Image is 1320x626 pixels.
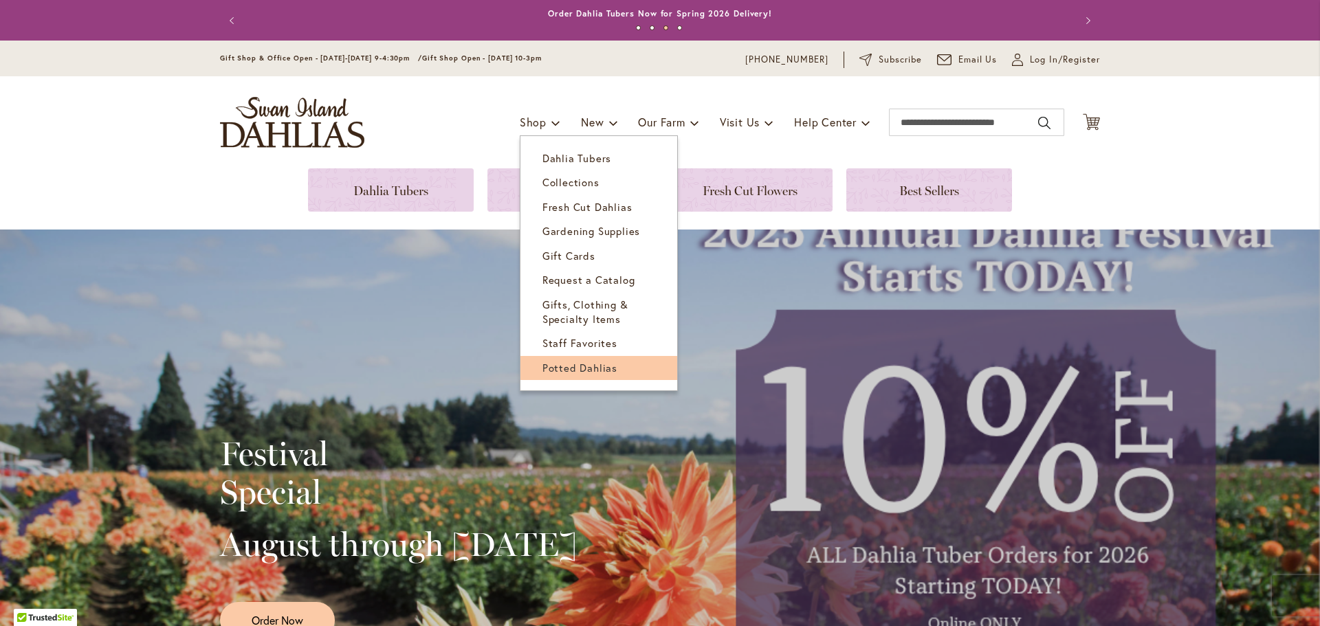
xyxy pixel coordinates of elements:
span: Gift Shop & Office Open - [DATE]-[DATE] 9-4:30pm / [220,54,422,63]
button: 2 of 4 [650,25,654,30]
span: Gardening Supplies [542,224,640,238]
a: Subscribe [859,53,922,67]
span: Collections [542,175,599,189]
span: Gift Shop Open - [DATE] 10-3pm [422,54,542,63]
a: Log In/Register [1012,53,1100,67]
span: Dahlia Tubers [542,151,611,165]
a: store logo [220,97,364,148]
span: Staff Favorites [542,336,617,350]
span: Email Us [958,53,998,67]
button: 3 of 4 [663,25,668,30]
button: Next [1072,7,1100,34]
span: Subscribe [879,53,922,67]
h2: August through [DATE] [220,525,577,563]
span: Our Farm [638,115,685,129]
span: Log In/Register [1030,53,1100,67]
span: Fresh Cut Dahlias [542,200,632,214]
a: Email Us [937,53,998,67]
span: Potted Dahlias [542,361,617,375]
a: Gift Cards [520,244,677,268]
button: 1 of 4 [636,25,641,30]
span: Gifts, Clothing & Specialty Items [542,298,628,326]
button: Previous [220,7,247,34]
span: Help Center [794,115,857,129]
span: New [581,115,604,129]
button: 4 of 4 [677,25,682,30]
span: Shop [520,115,547,129]
h2: Festival Special [220,434,577,511]
a: [PHONE_NUMBER] [745,53,828,67]
span: Request a Catalog [542,273,635,287]
a: Order Dahlia Tubers Now for Spring 2026 Delivery! [548,8,772,19]
span: Visit Us [720,115,760,129]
